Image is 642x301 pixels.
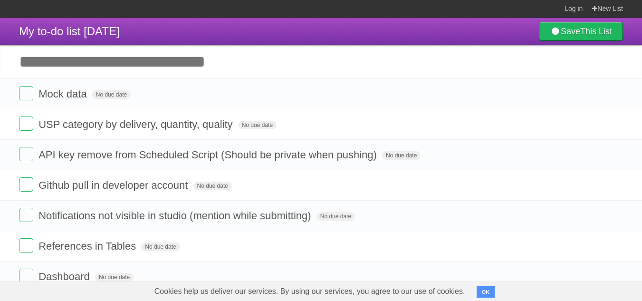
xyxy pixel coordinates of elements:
[580,27,612,36] b: This List
[19,147,33,161] label: Done
[19,208,33,222] label: Done
[193,182,232,190] span: No due date
[145,282,475,301] span: Cookies help us deliver our services. By using our services, you agree to our use of cookies.
[238,121,277,129] span: No due date
[38,118,235,130] span: USP category by delivery, quantity, quality
[316,212,355,221] span: No due date
[382,151,421,160] span: No due date
[141,243,180,251] span: No due date
[38,271,92,282] span: Dashboard
[19,269,33,283] label: Done
[38,210,313,222] span: Notifications not visible in studio (mention while submitting)
[19,238,33,252] label: Done
[477,286,495,298] button: OK
[92,90,131,99] span: No due date
[539,22,623,41] a: SaveThis List
[38,88,89,100] span: Mock data
[38,179,190,191] span: Github pull in developer account
[19,177,33,192] label: Done
[19,86,33,100] label: Done
[38,149,379,161] span: API key remove from Scheduled Script (Should be private when pushing)
[38,240,138,252] span: References in Tables
[19,117,33,131] label: Done
[95,273,134,282] span: No due date
[19,25,120,38] span: My to-do list [DATE]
